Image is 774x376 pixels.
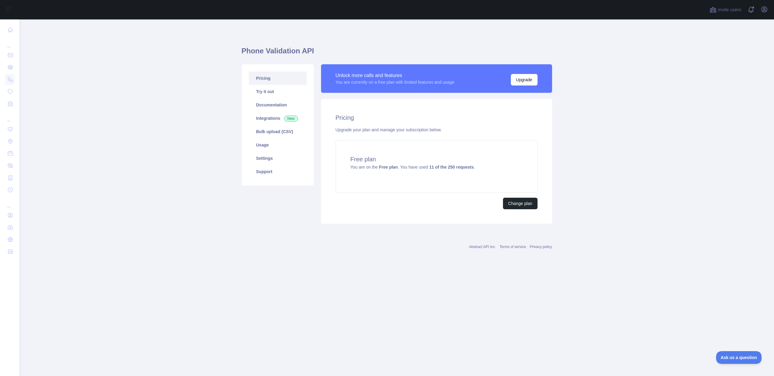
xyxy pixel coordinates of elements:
span: New [284,116,298,122]
button: Upgrade [511,74,538,86]
a: Try it out [249,85,307,98]
a: Privacy policy [530,245,552,249]
a: Documentation [249,98,307,112]
iframe: Toggle Customer Support [716,351,762,364]
h1: Phone Validation API [242,46,552,61]
div: Upgrade your plan and manage your subscription below. [336,127,538,133]
button: Invite users [708,5,742,15]
span: Invite users [718,6,741,13]
a: Support [249,165,307,178]
strong: 11 of the 250 requests [429,165,474,170]
a: Bulk upload (CSV) [249,125,307,138]
a: Terms of service [500,245,526,249]
a: Pricing [249,72,307,85]
button: Change plan [503,198,537,209]
div: You are currently on a free plan with limited features and usage [336,79,454,85]
div: ... [5,196,15,209]
h4: Free plan [350,155,523,163]
a: Integrations New [249,112,307,125]
strong: Free plan [379,165,398,170]
div: ... [5,110,15,123]
a: Settings [249,152,307,165]
a: Usage [249,138,307,152]
span: You are on the . You have used . [350,165,475,170]
h2: Pricing [336,113,538,122]
div: ... [5,36,15,49]
a: Abstract API Inc. [469,245,496,249]
div: Unlock more calls and features [336,72,454,79]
